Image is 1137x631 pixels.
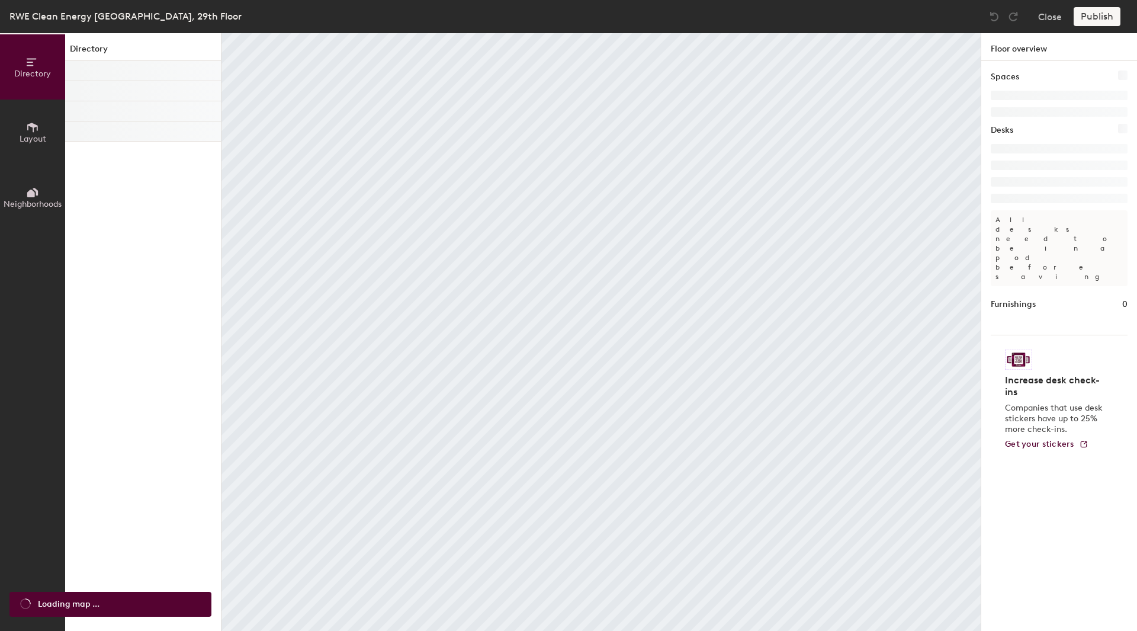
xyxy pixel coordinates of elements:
h1: Directory [65,43,221,61]
p: Companies that use desk stickers have up to 25% more check-ins. [1005,403,1106,435]
img: Redo [1007,11,1019,23]
button: Close [1038,7,1062,26]
div: RWE Clean Energy [GEOGRAPHIC_DATA], 29th Floor [9,9,242,24]
h1: 0 [1122,298,1128,311]
a: Get your stickers [1005,440,1088,450]
h4: Increase desk check-ins [1005,374,1106,398]
h1: Desks [991,124,1013,137]
img: Undo [988,11,1000,23]
span: Neighborhoods [4,199,62,209]
span: Layout [20,134,46,144]
canvas: Map [221,33,981,631]
h1: Spaces [991,71,1019,84]
p: All desks need to be in a pod before saving [991,210,1128,286]
h1: Furnishings [991,298,1036,311]
span: Loading map ... [38,598,99,611]
img: Sticker logo [1005,350,1032,370]
span: Get your stickers [1005,439,1074,449]
span: Directory [14,69,51,79]
h1: Floor overview [981,33,1137,61]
